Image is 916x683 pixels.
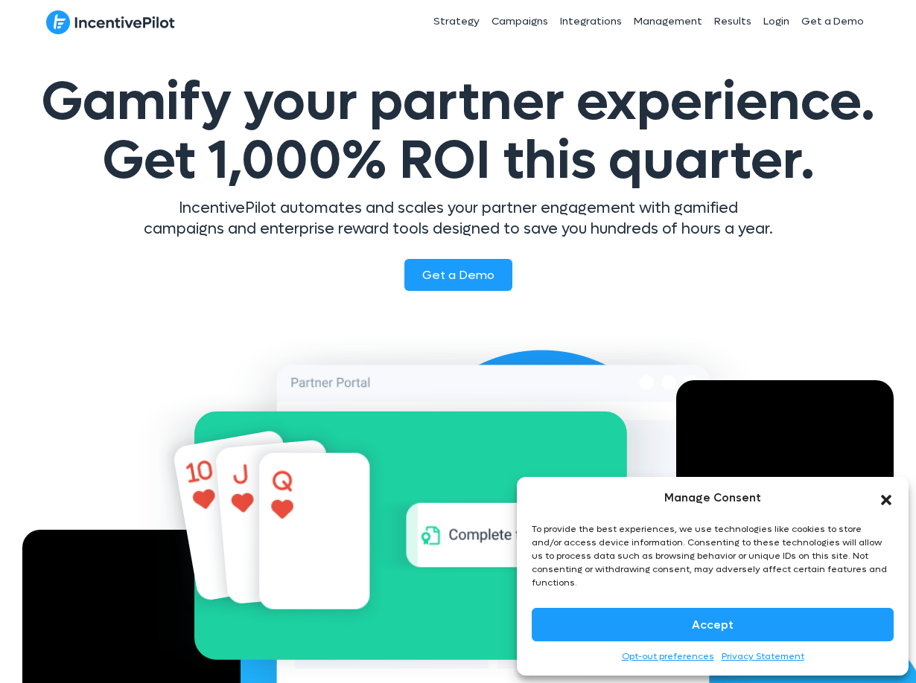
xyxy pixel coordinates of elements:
[331,3,870,40] nav: Header Menu
[795,3,870,40] a: Get a Demo
[879,490,894,505] div: Close dialog
[46,10,175,35] img: IncentivePilot
[757,3,795,40] a: Login
[722,649,804,664] a: Privacy Statement
[664,488,761,507] div: Manage Consent
[486,3,554,40] a: Campaigns
[422,267,494,283] span: Get a Demo
[622,649,714,664] a: Opt-out preferences
[427,3,486,40] a: Strategy
[628,3,708,40] a: Management
[404,259,512,291] a: Get a Demo
[532,522,892,589] div: To provide the best experiences, we use technologies like cookies to store and/or access device i...
[102,126,815,196] span: Get 1,000% ROI this quarter.
[532,608,894,641] button: Accept
[141,198,775,240] p: IncentivePilot automates and scales your partner engagement with gamified campaigns and enterpris...
[41,67,875,196] span: Gamify your partner experience.
[676,380,894,598] div: Video Player
[554,3,628,40] a: Integrations
[708,3,757,40] a: Results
